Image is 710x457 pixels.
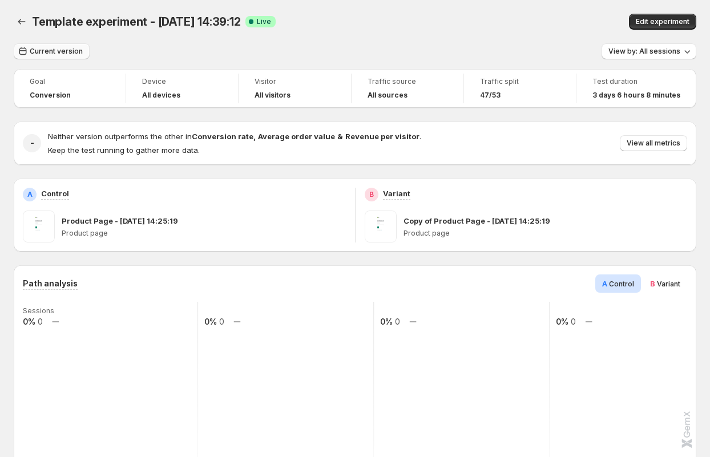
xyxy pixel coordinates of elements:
strong: Conversion rate [192,132,253,141]
span: Neither version outperforms the other in . [48,132,421,141]
text: 0% [23,317,35,326]
text: 0 [395,317,400,326]
img: Product Page - Sep 16, 14:25:19 [23,211,55,242]
span: B [650,279,655,288]
button: View all metrics [620,135,687,151]
h2: A [27,190,33,199]
button: Current version [14,43,90,59]
span: Live [257,17,271,26]
text: 0 [571,317,576,326]
button: View by: All sessions [602,43,696,59]
button: Back [14,14,30,30]
h4: All sources [368,91,408,100]
span: Device [142,77,222,86]
h3: Path analysis [23,278,78,289]
span: Template experiment - [DATE] 14:39:12 [32,15,241,29]
p: Control [41,188,69,199]
text: 0% [204,317,217,326]
span: A [602,279,607,288]
span: Current version [30,47,83,56]
text: 0% [380,317,393,326]
span: Visitor [255,77,334,86]
span: 3 days 6 hours 8 minutes [592,91,680,100]
p: Copy of Product Page - [DATE] 14:25:19 [404,215,550,227]
span: View by: All sessions [608,47,680,56]
img: Copy of Product Page - Sep 16, 14:25:19 [365,211,397,242]
text: 0 [38,317,43,326]
span: Goal [30,77,110,86]
p: Product page [404,229,688,238]
p: Product Page - [DATE] 14:25:19 [62,215,178,227]
h4: All visitors [255,91,291,100]
strong: Average order value [258,132,335,141]
span: Control [609,280,634,288]
span: Keep the test running to gather more data. [48,145,200,155]
span: Conversion [30,91,71,100]
span: Traffic source [368,77,447,86]
text: 0% [556,317,568,326]
p: Variant [383,188,410,199]
span: Test duration [592,77,680,86]
h2: B [369,190,374,199]
span: Edit experiment [636,17,689,26]
strong: , [253,132,256,141]
strong: Revenue per visitor [345,132,419,141]
span: Variant [657,280,680,288]
a: VisitorAll visitors [255,76,334,101]
h2: - [30,137,34,149]
a: DeviceAll devices [142,76,222,101]
h4: All devices [142,91,180,100]
text: Sessions [23,306,54,315]
span: Traffic split [480,77,560,86]
button: Edit experiment [629,14,696,30]
a: Traffic split47/53 [480,76,560,101]
p: Product page [62,229,346,238]
span: 47/53 [480,91,501,100]
a: Test duration3 days 6 hours 8 minutes [592,76,680,101]
a: GoalConversion [30,76,110,101]
span: View all metrics [627,139,680,148]
text: 0 [219,317,224,326]
strong: & [337,132,343,141]
a: Traffic sourceAll sources [368,76,447,101]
